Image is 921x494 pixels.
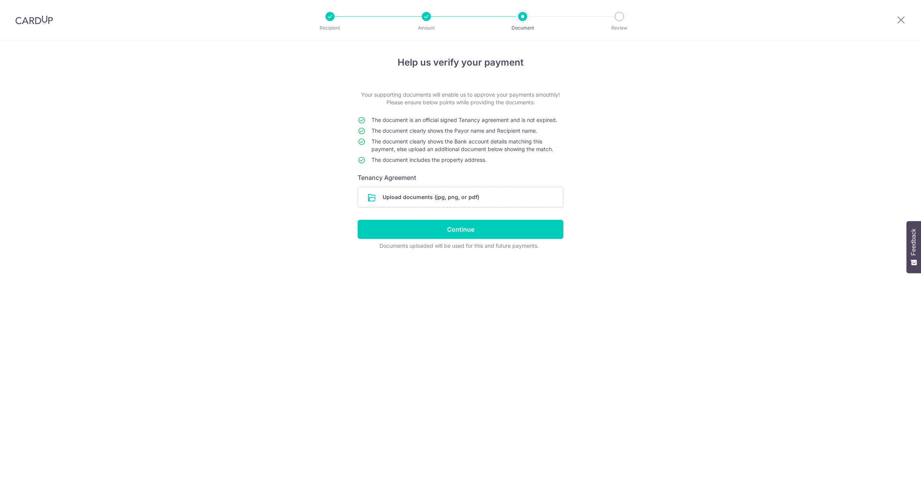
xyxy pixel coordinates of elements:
span: The document is an official signed Tenancy agreement and is not expired. [371,117,557,123]
span: Feedback [910,229,917,255]
p: Document [494,24,551,32]
button: Feedback - Show survey [906,221,921,273]
div: Upload documents (jpg, png, or pdf) [358,187,563,207]
p: Recipient [302,24,358,32]
h6: Tenancy Agreement [358,173,563,182]
div: Documents uploaded will be used for this and future payments. [358,242,560,250]
span: The document includes the property address. [371,156,487,163]
span: The document clearly shows the Bank account details matching this payment, else upload an additio... [371,138,553,152]
input: Continue [358,220,563,239]
p: Your supporting documents will enable us to approve your payments smoothly! Please ensure below p... [358,91,563,106]
p: Amount [398,24,455,32]
p: Review [591,24,648,32]
span: The document clearly shows the Payor name and Recipient name. [371,127,537,134]
iframe: Opens a widget where you can find more information [872,471,913,490]
h4: Help us verify your payment [358,56,563,69]
img: CardUp [15,15,53,25]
